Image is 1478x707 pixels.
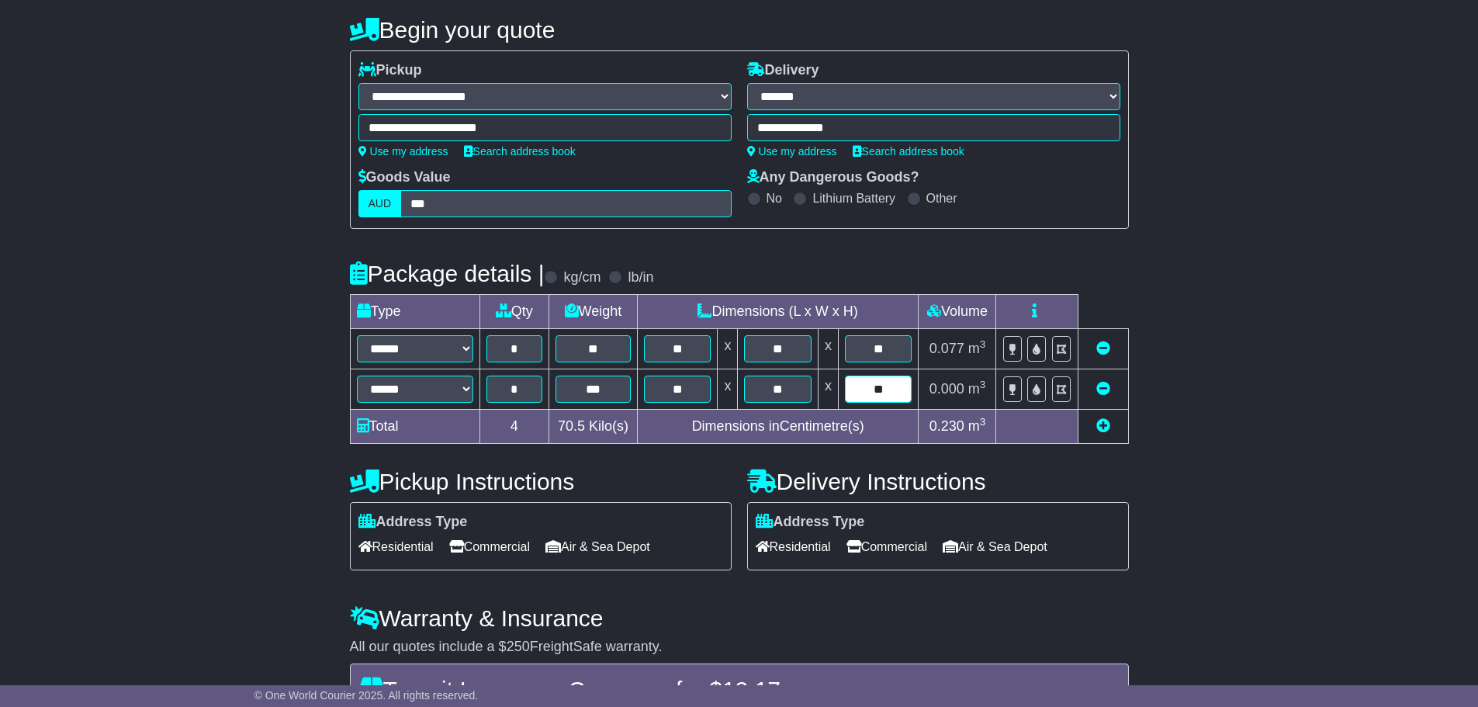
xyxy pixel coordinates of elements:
td: Type [350,295,479,329]
sup: 3 [980,338,986,350]
span: 12.17 [722,677,781,702]
td: x [718,369,738,410]
sup: 3 [980,379,986,390]
span: m [968,381,986,397]
td: Weight [549,295,637,329]
td: Volume [919,295,996,329]
label: Lithium Battery [812,191,895,206]
span: 250 [507,639,530,654]
label: kg/cm [563,269,601,286]
span: 70.5 [558,418,585,434]
span: © One World Courier 2025. All rights reserved. [254,689,479,702]
span: m [968,341,986,356]
label: Pickup [358,62,422,79]
span: m [968,418,986,434]
td: Total [350,410,479,444]
label: Any Dangerous Goods? [747,169,919,186]
span: 0.077 [929,341,964,356]
td: Kilo(s) [549,410,637,444]
label: Delivery [747,62,819,79]
td: Qty [479,295,549,329]
h4: Begin your quote [350,17,1129,43]
td: x [718,329,738,369]
span: 0.000 [929,381,964,397]
td: Dimensions (L x W x H) [637,295,919,329]
td: x [818,329,838,369]
td: x [818,369,838,410]
label: Address Type [756,514,865,531]
a: Use my address [747,145,837,158]
td: 4 [479,410,549,444]
label: Goods Value [358,169,451,186]
span: Air & Sea Depot [943,535,1047,559]
div: All our quotes include a $ FreightSafe warranty. [350,639,1129,656]
a: Use my address [358,145,448,158]
span: Air & Sea Depot [545,535,650,559]
span: 0.230 [929,418,964,434]
td: Dimensions in Centimetre(s) [637,410,919,444]
a: Add new item [1096,418,1110,434]
a: Search address book [853,145,964,158]
label: Address Type [358,514,468,531]
h4: Package details | [350,261,545,286]
a: Remove this item [1096,341,1110,356]
sup: 3 [980,416,986,428]
h4: Warranty & Insurance [350,605,1129,631]
h4: Pickup Instructions [350,469,732,494]
label: lb/in [628,269,653,286]
span: Residential [756,535,831,559]
h4: Delivery Instructions [747,469,1129,494]
label: AUD [358,190,402,217]
span: Residential [358,535,434,559]
a: Search address book [464,145,576,158]
a: Remove this item [1096,381,1110,397]
label: No [767,191,782,206]
span: Commercial [449,535,530,559]
span: Commercial [846,535,927,559]
h4: Transit Insurance Coverage for $ [360,677,1119,702]
label: Other [926,191,957,206]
